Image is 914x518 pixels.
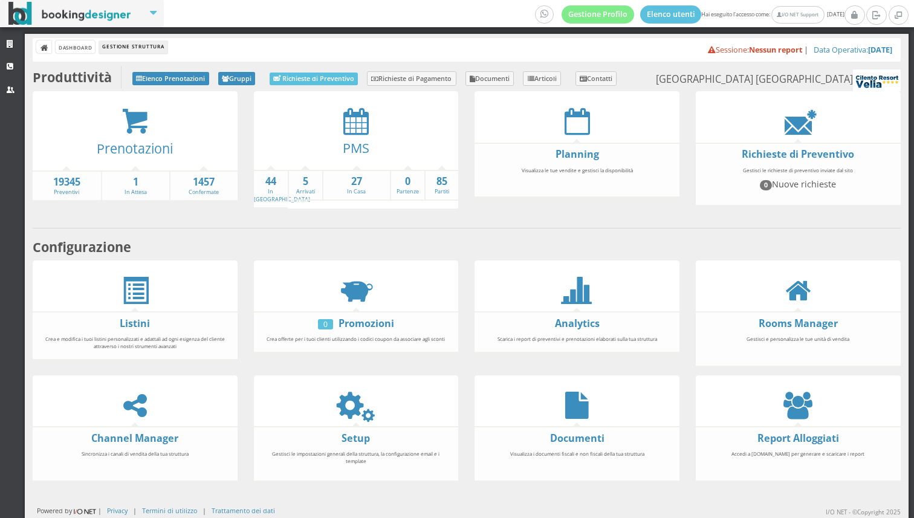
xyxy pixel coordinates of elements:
div: | [203,506,206,515]
strong: 0 [391,175,424,189]
div: 0 [318,319,333,329]
div: Scarica i report di preventivi e prenotazioni elaborati sulla tua struttura [479,330,675,348]
a: Data Operativa:[DATE] [814,45,892,55]
div: Visualizza i documenti fiscali e non fiscali della tua struttura [479,445,675,477]
a: 85Partiti [426,175,458,196]
a: Elenco utenti [640,5,702,24]
div: Gestisci le impostazioni generali della struttura, la configurazione email e i template [258,445,454,477]
a: Contatti [575,71,617,86]
b: Configurazione [33,238,131,256]
strong: 1457 [170,175,238,189]
img: 84c6e7827f1d11eba5f2b243231e925d.png [853,70,900,91]
a: Setup [342,432,370,445]
div: Accedi a [DOMAIN_NAME] per generare e scaricare i report [700,445,896,477]
a: Sessione:Nessun report [708,45,804,55]
a: PMS [343,139,369,157]
h4: Nuove richieste [705,179,890,190]
a: Articoli [523,71,561,86]
a: I/O NET Support [771,6,824,24]
a: 5Arrivati [289,175,322,196]
b: [DATE] [868,45,892,55]
div: Gestisci le richieste di preventivo inviate dal sito [700,161,896,201]
a: Documenti [465,71,514,86]
a: 0Partenze [391,175,424,196]
a: Documenti [550,432,604,445]
img: ionet_small_logo.png [72,507,98,516]
a: 19345Preventivi [33,175,101,196]
li: Gestione Struttura [99,40,167,54]
a: Promozioni [339,317,394,330]
a: Channel Manager [91,432,178,445]
a: Trattamento dei dati [212,506,275,515]
div: Crea offerte per i tuoi clienti utilizzando i codici coupon da associare agli sconti [258,330,454,348]
b: Nessun report [749,45,802,55]
a: Privacy [107,506,128,515]
div: | [133,506,137,515]
img: BookingDesigner.com [8,2,131,25]
a: 27In Casa [323,175,391,196]
a: 1In Attesa [102,175,169,196]
div: Visualizza le tue vendite e gestisci la disponibilità [479,161,675,193]
a: Gestione Profilo [562,5,634,24]
strong: 1 [102,175,169,189]
b: Produttività [33,68,112,86]
strong: 27 [323,175,391,189]
a: Listini [120,317,150,330]
a: Analytics [555,317,600,330]
a: Richieste di Preventivo [742,147,854,161]
a: Rooms Manager [759,317,838,330]
a: Richieste di Pagamento [367,71,456,86]
a: Gruppi [218,72,256,85]
div: Crea e modifica i tuoi listini personalizzati e adattali ad ogni esigenza del cliente attraverso ... [37,330,233,355]
a: 1457Confermate [170,175,238,196]
div: Powered by | [37,506,102,516]
a: Report Alloggiati [757,432,839,445]
div: Gestisci e personalizza le tue unità di vendita [700,330,896,362]
a: Termini di utilizzo [142,506,197,515]
span: Hai eseguito l'accesso come: [DATE] [535,5,844,24]
a: Richieste di Preventivo [270,73,358,85]
strong: 5 [289,175,322,189]
h5: | [708,45,808,54]
div: Sincronizza i canali di vendita della tua struttura [37,445,233,477]
strong: 44 [254,175,288,189]
a: Dashboard [56,40,95,53]
a: Elenco Prenotazioni [132,72,209,85]
a: 44In [GEOGRAPHIC_DATA] [254,175,310,203]
a: Planning [556,147,599,161]
span: 0 [760,180,772,190]
a: Prenotazioni [97,140,173,157]
strong: 85 [426,175,458,189]
small: [GEOGRAPHIC_DATA] [GEOGRAPHIC_DATA] [656,70,900,91]
strong: 19345 [33,175,101,189]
